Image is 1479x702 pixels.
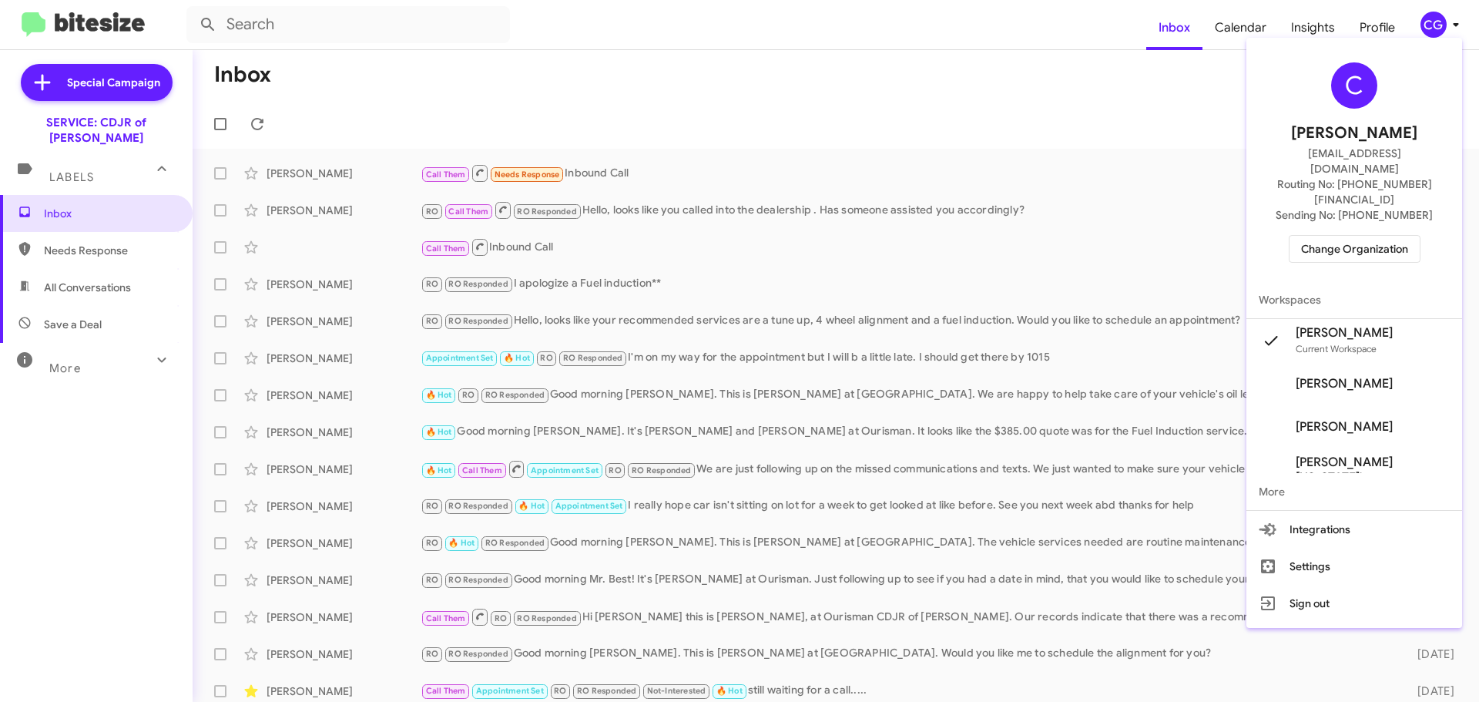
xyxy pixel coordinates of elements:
span: [PERSON_NAME] [1296,325,1393,341]
span: More [1246,473,1462,510]
span: Sending No: [PHONE_NUMBER] [1276,207,1433,223]
span: [PERSON_NAME][US_STATE]'s [1296,455,1450,485]
button: Sign out [1246,585,1462,622]
span: [PERSON_NAME] [1291,121,1417,146]
button: Settings [1246,548,1462,585]
button: Change Organization [1289,235,1420,263]
span: Workspaces [1246,281,1462,318]
span: Routing No: [PHONE_NUMBER][FINANCIAL_ID] [1265,176,1444,207]
div: C [1331,62,1377,109]
span: Current Workspace [1296,343,1377,354]
span: [PERSON_NAME] [1296,376,1393,391]
button: Integrations [1246,511,1462,548]
span: Change Organization [1301,236,1408,262]
span: [PERSON_NAME] [1296,419,1393,435]
span: [EMAIL_ADDRESS][DOMAIN_NAME] [1265,146,1444,176]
